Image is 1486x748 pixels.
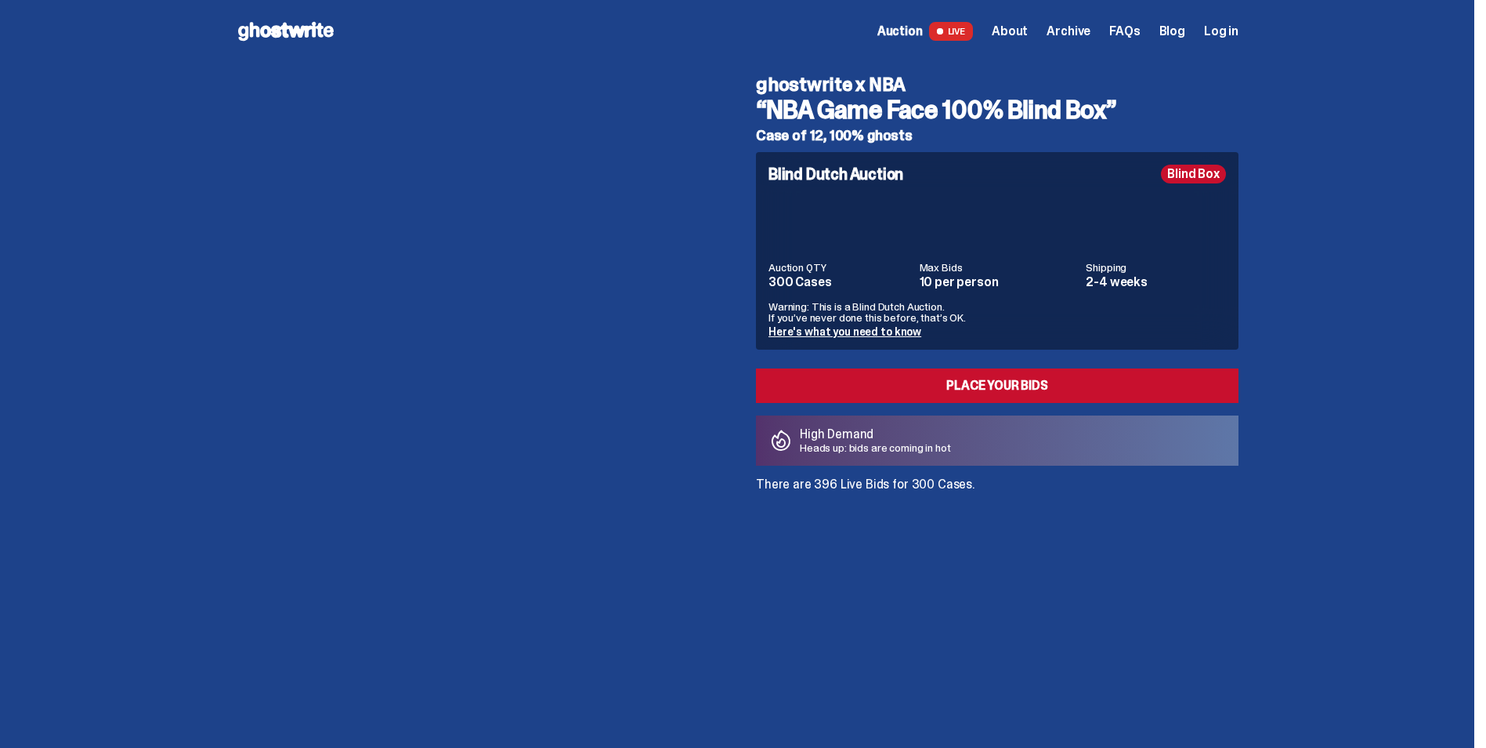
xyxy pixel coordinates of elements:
a: Here's what you need to know [768,325,921,339]
dd: 300 Cases [768,276,910,289]
h4: Blind Dutch Auction [768,166,903,182]
dd: 2-4 weeks [1086,276,1226,289]
a: About [992,25,1028,38]
p: Heads up: bids are coming in hot [800,442,951,453]
dt: Shipping [1086,262,1226,273]
p: There are 396 Live Bids for 300 Cases. [756,478,1238,491]
dt: Max Bids [920,262,1077,273]
h4: ghostwrite x NBA [756,75,1238,94]
span: Auction [877,25,923,38]
p: High Demand [800,428,951,441]
dt: Auction QTY [768,262,910,273]
h3: “NBA Game Face 100% Blind Box” [756,97,1238,122]
a: Archive [1047,25,1090,38]
dd: 10 per person [920,276,1077,289]
a: Blog [1159,25,1185,38]
div: Blind Box [1161,165,1226,183]
a: FAQs [1109,25,1140,38]
a: Place your Bids [756,369,1238,403]
p: Warning: This is a Blind Dutch Auction. If you’ve never done this before, that’s OK. [768,301,1226,323]
a: Log in [1204,25,1238,38]
h5: Case of 12, 100% ghosts [756,129,1238,143]
a: Auction LIVE [877,22,973,41]
span: LIVE [929,22,974,41]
